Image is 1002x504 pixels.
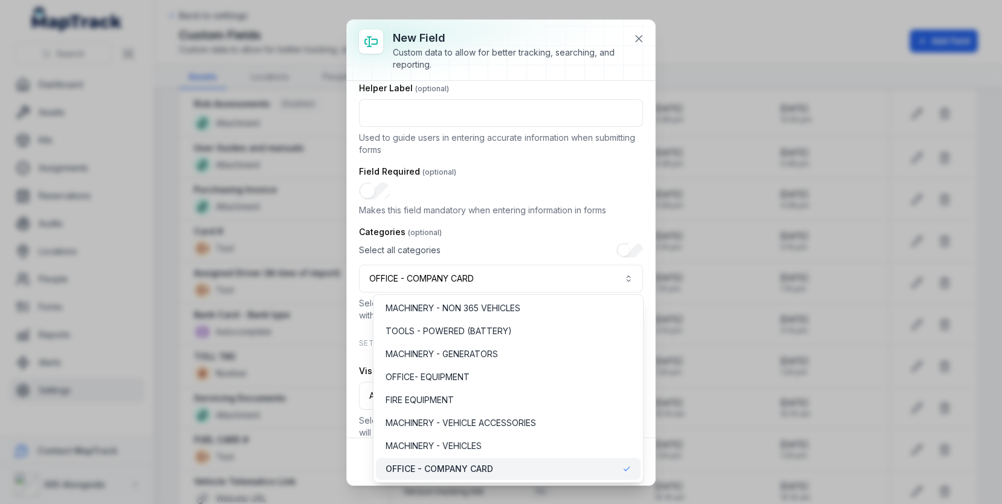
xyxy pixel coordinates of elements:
div: :r58:-form-item-label [359,243,643,292]
span: TOOLS - POWERED (BATTERY) [386,325,512,337]
span: MACHINERY - NON 365 VEHICLES [386,302,520,314]
button: OFFICE - COMPANY CARD [359,265,643,292]
span: MACHINERY - VEHICLE ACCESSORIES [386,417,536,429]
div: OFFICE - COMPANY CARD [373,294,643,483]
span: OFFICE- EQUIPMENT [386,371,470,383]
span: MACHINERY - VEHICLES [386,440,482,452]
span: MACHINERY - GENERATORS [386,348,498,360]
span: FIRE EQUIPMENT [386,394,454,406]
span: OFFICE - COMPANY CARD [386,463,493,475]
